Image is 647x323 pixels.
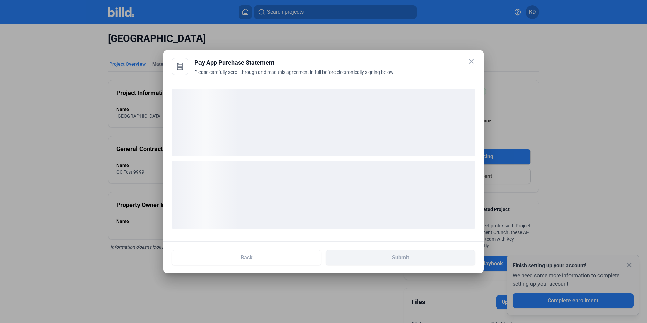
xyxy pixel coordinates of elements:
mat-icon: close [467,57,475,65]
div: Pay App Purchase Statement [194,58,475,67]
div: loading [172,161,475,229]
button: Back [172,250,321,265]
button: Submit [326,250,475,265]
div: Please carefully scroll through and read this agreement in full before electronically signing below. [194,69,475,84]
div: loading [172,89,475,156]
